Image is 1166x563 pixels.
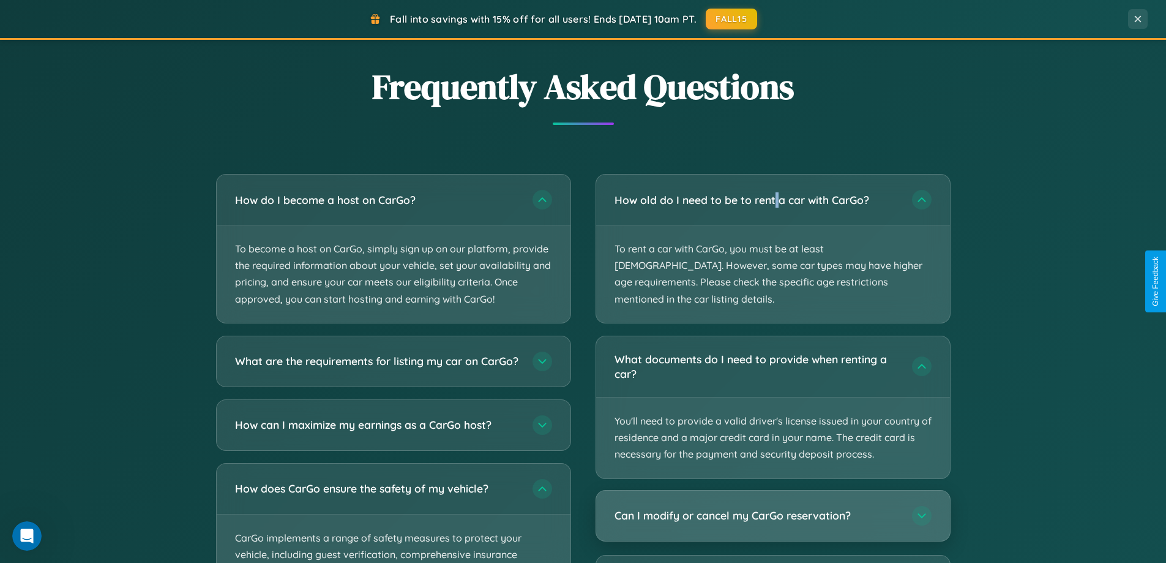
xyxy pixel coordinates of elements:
span: Fall into savings with 15% off for all users! Ends [DATE] 10am PT. [390,13,697,25]
p: You'll need to provide a valid driver's license issued in your country of residence and a major c... [596,398,950,478]
h3: How do I become a host on CarGo? [235,192,520,208]
p: To become a host on CarGo, simply sign up on our platform, provide the required information about... [217,225,570,323]
iframe: Intercom live chat [12,521,42,551]
h3: What documents do I need to provide when renting a car? [615,352,900,382]
p: To rent a car with CarGo, you must be at least [DEMOGRAPHIC_DATA]. However, some car types may ha... [596,225,950,323]
h2: Frequently Asked Questions [216,63,951,110]
div: Give Feedback [1151,257,1160,306]
h3: How does CarGo ensure the safety of my vehicle? [235,481,520,496]
h3: How can I maximize my earnings as a CarGo host? [235,417,520,433]
h3: How old do I need to be to rent a car with CarGo? [615,192,900,208]
h3: What are the requirements for listing my car on CarGo? [235,353,520,369]
h3: Can I modify or cancel my CarGo reservation? [615,508,900,523]
button: FALL15 [706,9,757,29]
